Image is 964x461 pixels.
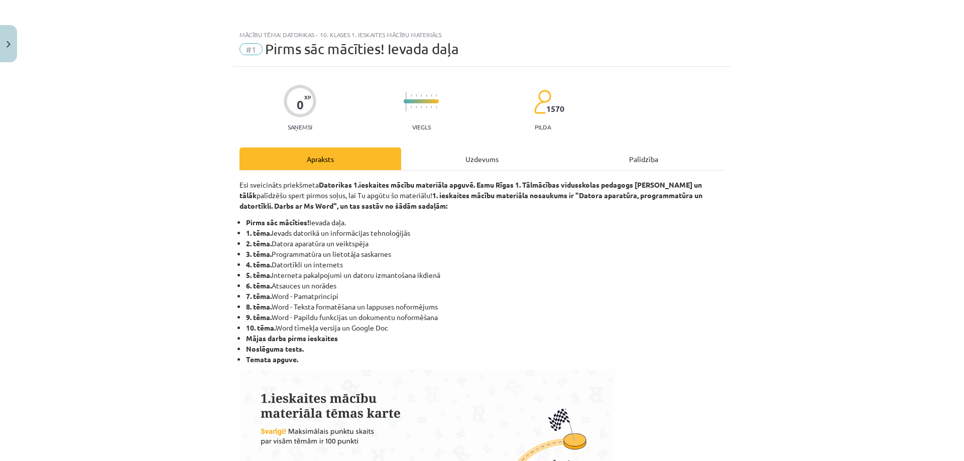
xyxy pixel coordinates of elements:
img: icon-short-line-57e1e144782c952c97e751825c79c345078a6d821885a25fce030b3d8c18986b.svg [431,94,432,97]
img: icon-long-line-d9ea69661e0d244f92f715978eff75569469978d946b2353a9bb055b3ed8787d.svg [406,92,407,111]
img: icon-short-line-57e1e144782c952c97e751825c79c345078a6d821885a25fce030b3d8c18986b.svg [436,94,437,97]
li: Datora aparatūra un veiktspēja [246,238,725,249]
li: Ievads datorikā un informācijas tehnoloģijās [246,228,725,238]
div: 0 [297,98,304,112]
b: 7. tēma. [246,291,272,300]
img: icon-short-line-57e1e144782c952c97e751825c79c345078a6d821885a25fce030b3d8c18986b.svg [416,94,417,97]
strong: 1. ieskaites mācību materiāla nosaukums ir "Datora aparatūra, programmatūra un datortīkli. Darbs ... [239,191,702,210]
b: 1. tēma. [246,228,272,237]
img: icon-short-line-57e1e144782c952c97e751825c79c345078a6d821885a25fce030b3d8c18986b.svg [411,94,412,97]
li: Word - Pamatprincipi [246,291,725,301]
li: Ievada daļa. [246,217,725,228]
span: 1570 [546,104,564,113]
strong: Mājas darbs pirms ieskaites [246,334,338,343]
li: Atsauces un norādes [246,280,725,291]
img: icon-short-line-57e1e144782c952c97e751825c79c345078a6d821885a25fce030b3d8c18986b.svg [431,106,432,108]
b: 2. tēma. [246,239,272,248]
p: Esi sveicināts priekšmeta palīdzēšu spert pirmos soļus, lai Tu apgūtu šo materiālu! [239,180,725,211]
li: Datortīkli un internets [246,259,725,270]
img: icon-short-line-57e1e144782c952c97e751825c79c345078a6d821885a25fce030b3d8c18986b.svg [436,106,437,108]
div: Palīdzība [563,147,725,170]
b: 5. tēma. [246,270,272,279]
span: #1 [239,43,263,55]
li: Word tīmekļa versija un Google Doc [246,323,725,333]
p: Viegls [412,123,431,130]
li: Word - Teksta formatēšana un lappuses noformējums [246,301,725,312]
li: Interneta pakalpojumi un datoru izmantošana ikdienā [246,270,725,280]
img: icon-short-line-57e1e144782c952c97e751825c79c345078a6d821885a25fce030b3d8c18986b.svg [421,106,422,108]
li: Word - Papildu funkcijas un dokumentu noformēšana [246,312,725,323]
div: Mācību tēma: Datorikas - 10. klases 1. ieskaites mācību materiāls [239,31,725,38]
img: icon-short-line-57e1e144782c952c97e751825c79c345078a6d821885a25fce030b3d8c18986b.svg [421,94,422,97]
b: 8. tēma. [246,302,272,311]
b: 3. tēma. [246,249,272,258]
span: Pirms sāc mācīties! Ievada daļa [265,41,459,57]
b: Pirms sāc mācīties! [246,218,309,227]
b: Noslēguma tests. [246,344,304,353]
div: Uzdevums [401,147,563,170]
span: XP [304,94,311,100]
img: icon-short-line-57e1e144782c952c97e751825c79c345078a6d821885a25fce030b3d8c18986b.svg [416,106,417,108]
p: Saņemsi [284,123,316,130]
b: 4. tēma. [246,260,272,269]
img: icon-short-line-57e1e144782c952c97e751825c79c345078a6d821885a25fce030b3d8c18986b.svg [426,106,427,108]
p: pilda [535,123,551,130]
b: 9. tēma. [246,313,272,322]
div: Apraksts [239,147,401,170]
b: 6. tēma. [246,281,272,290]
img: icon-short-line-57e1e144782c952c97e751825c79c345078a6d821885a25fce030b3d8c18986b.svg [411,106,412,108]
li: Programmatūra un lietotāja saskarnes [246,249,725,259]
strong: Datorikas 1.ieskaites mācību materiāla apguvē. Esmu Rīgas 1. Tālmācības vidusskolas pedagogs [PER... [239,180,702,200]
b: Temata apguve. [246,355,298,364]
b: 10. tēma. [246,323,276,332]
img: icon-close-lesson-0947bae3869378f0d4975bcd49f059093ad1ed9edebbc8119c70593378902aed.svg [7,41,11,48]
img: students-c634bb4e5e11cddfef0936a35e636f08e4e9abd3cc4e673bd6f9a4125e45ecb1.svg [534,89,551,114]
img: icon-short-line-57e1e144782c952c97e751825c79c345078a6d821885a25fce030b3d8c18986b.svg [426,94,427,97]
